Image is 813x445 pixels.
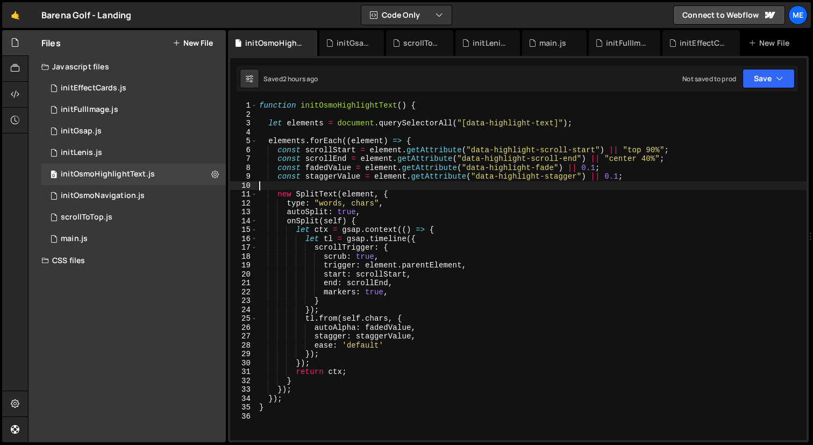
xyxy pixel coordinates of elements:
div: initLenis.js [61,148,102,158]
div: initOsmoHighlightText.js [61,169,155,179]
button: New File [173,39,213,47]
div: main.js [539,38,566,48]
div: 17023/46769.js [41,228,226,250]
span: 0 [51,171,57,180]
div: 17023/46771.js [41,121,226,142]
div: 14 [230,217,258,226]
div: initEffectCards.js [680,38,727,48]
div: 20 [230,270,258,279]
div: initGsap.js [61,126,102,136]
div: 31 [230,368,258,377]
div: 26 [230,323,258,333]
div: 2 hours ago [283,74,318,83]
div: 22 [230,288,258,297]
div: 6 [230,146,258,155]
div: New File [748,38,794,48]
div: 36 [230,412,258,421]
div: 17023/46929.js [41,99,226,121]
div: 19 [230,261,258,270]
div: Not saved to prod [682,74,736,83]
h2: Files [41,37,61,49]
div: 11 [230,190,258,199]
div: 13 [230,208,258,217]
div: 17 [230,243,258,252]
div: 35 [230,403,258,412]
div: 9 [230,172,258,181]
div: 10 [230,181,258,190]
div: Javascript files [28,56,226,77]
div: 27 [230,332,258,341]
div: initOsmoNavigation.js [61,191,145,201]
div: 4 [230,128,258,137]
div: 24 [230,306,258,315]
div: 28 [230,341,258,350]
div: initFullImage.js [606,38,647,48]
div: 21 [230,279,258,288]
div: 3 [230,119,258,128]
button: Code Only [361,5,452,25]
div: scrollToTop.js [41,207,226,228]
div: initOsmoHighlightText.js [245,38,304,48]
a: Me [788,5,808,25]
div: initFullImage.js [61,105,118,115]
div: 17023/46908.js [41,77,226,99]
div: 34 [230,394,258,404]
div: Saved [263,74,318,83]
div: 5 [230,137,258,146]
div: 18 [230,252,258,262]
div: 7 [230,154,258,164]
div: 17023/46768.js [41,185,226,207]
a: 🤙 [2,2,28,28]
div: 8 [230,164,258,173]
div: CSS files [28,250,226,271]
div: 15 [230,225,258,235]
div: main.js [61,234,88,244]
div: scrollToTop.js [403,38,440,48]
div: 17023/46872.js [41,164,226,185]
div: 29 [230,350,258,359]
button: Save [743,69,795,88]
div: 16 [230,235,258,244]
div: 2 [230,110,258,119]
a: Connect to Webflow [673,5,785,25]
div: Barena Golf - Landing [41,9,131,22]
div: 32 [230,377,258,386]
div: 30 [230,359,258,368]
div: 17023/46770.js [41,142,226,164]
div: scrollToTop.js [61,213,112,222]
div: 33 [230,385,258,394]
div: initLenis.js [473,38,507,48]
div: 1 [230,101,258,110]
div: 12 [230,199,258,208]
div: initEffectCards.js [61,83,126,93]
div: 23 [230,296,258,306]
div: initGsap.js [337,38,371,48]
div: 25 [230,314,258,323]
